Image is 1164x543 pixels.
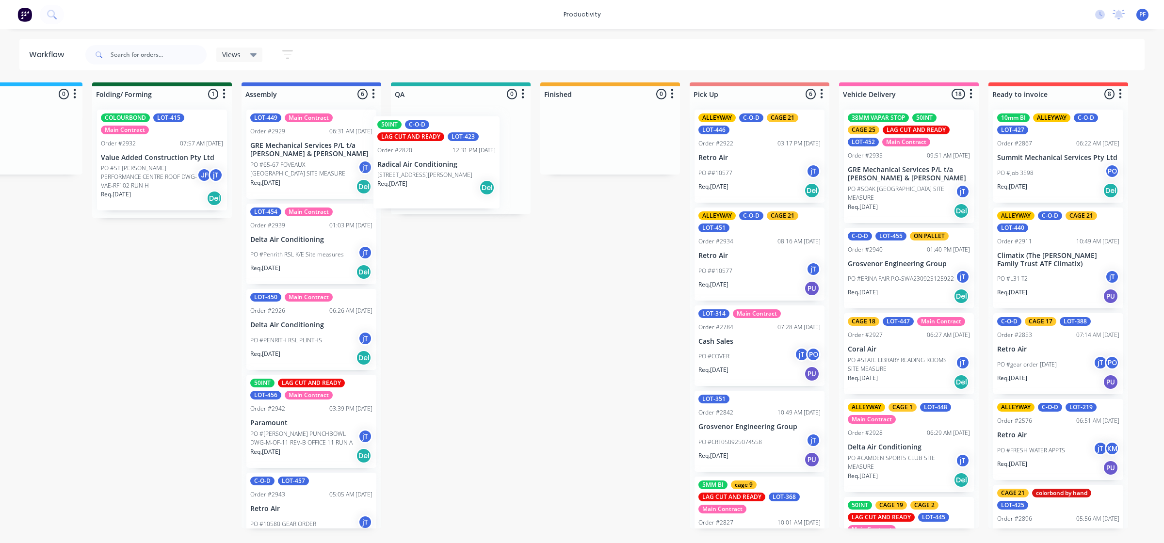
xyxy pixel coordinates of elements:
div: productivity [559,7,606,22]
img: Factory [17,7,32,22]
span: PF [1139,10,1146,19]
span: Views [222,49,241,60]
input: Search for orders... [111,45,207,64]
div: Workflow [29,49,69,61]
